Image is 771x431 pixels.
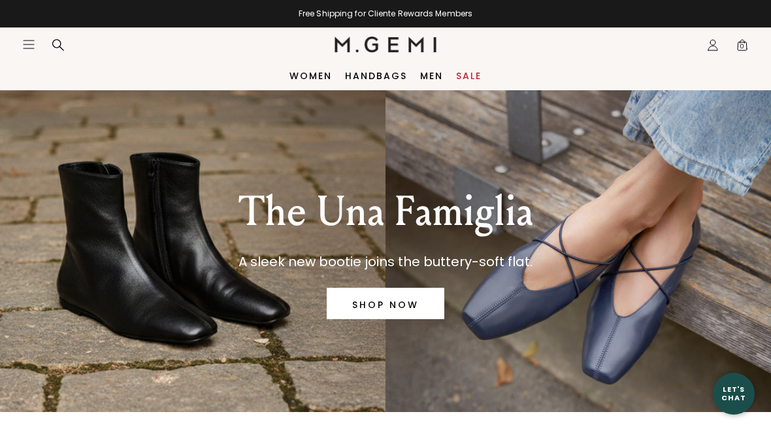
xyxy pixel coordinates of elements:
span: 0 [736,41,749,54]
p: A sleek new bootie joins the buttery-soft flat. [238,251,533,272]
a: Handbags [345,71,407,81]
a: Men [420,71,443,81]
a: Women [289,71,332,81]
a: Sale [456,71,482,81]
img: M.Gemi [335,37,437,52]
p: The Una Famiglia [238,188,533,235]
div: Let's Chat [713,385,755,402]
button: Open site menu [22,38,35,51]
a: SHOP NOW [327,288,444,319]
